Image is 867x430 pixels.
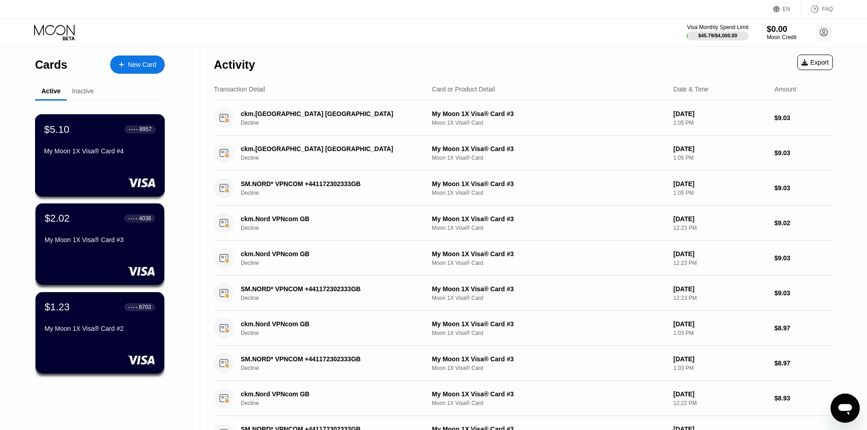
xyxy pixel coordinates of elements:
div: $1.23● ● ● ●8703My Moon 1X Visa® Card #2 [35,292,164,374]
div: New Card [110,56,165,74]
div: Decline [241,190,431,196]
div: FAQ [822,6,833,12]
div: My Moon 1X Visa® Card #3 [432,250,666,258]
div: Active [41,87,61,95]
div: [DATE] [674,180,767,187]
div: My Moon 1X Visa® Card #3 [432,215,666,223]
div: 1:03 PM [674,365,767,371]
div: SM.NORD* VPNCOM +441172302333GB [241,180,417,187]
div: FAQ [801,5,833,14]
div: Moon Credit [767,34,796,40]
div: $9.02 [774,219,833,227]
div: Date & Time [674,86,709,93]
div: SM.NORD* VPNCOM +441172302333GB [241,285,417,293]
div: 12:23 PM [674,295,767,301]
div: ckm.Nord VPNcom GB [241,215,417,223]
div: 12:23 PM [674,260,767,266]
div: Moon 1X Visa® Card [432,365,666,371]
div: ● ● ● ● [129,128,138,131]
div: [DATE] [674,285,767,293]
div: Moon 1X Visa® Card [432,400,666,406]
div: New Card [128,61,156,69]
div: ● ● ● ● [128,306,137,309]
div: $8.97 [774,324,833,332]
div: Decline [241,120,431,126]
div: Visa Monthly Spend Limit$45.79/$4,000.00 [687,24,748,40]
div: My Moon 1X Visa® Card #3 [432,390,666,398]
div: $2.02● ● ● ●4038My Moon 1X Visa® Card #3 [35,203,164,285]
div: Moon 1X Visa® Card [432,225,666,231]
div: [DATE] [674,110,767,117]
div: Moon 1X Visa® Card [432,295,666,301]
div: ckm.Nord VPNcom GB [241,320,417,328]
div: 12:22 PM [674,400,767,406]
div: My Moon 1X Visa® Card #3 [432,110,666,117]
div: $9.03 [774,149,833,157]
div: Inactive [72,87,94,95]
div: $9.03 [774,184,833,192]
div: EN [783,6,791,12]
div: ckm.Nord VPNcom GBDeclineMy Moon 1X Visa® Card #3Moon 1X Visa® Card[DATE]12:23 PM$9.03 [214,241,833,276]
div: Transaction Detail [214,86,265,93]
div: My Moon 1X Visa® Card #3 [45,236,155,243]
div: $0.00 [767,25,796,34]
div: Cards [35,58,67,71]
div: ckm.Nord VPNcom GB [241,250,417,258]
div: ckm.[GEOGRAPHIC_DATA] [GEOGRAPHIC_DATA]DeclineMy Moon 1X Visa® Card #3Moon 1X Visa® Card[DATE]1:0... [214,101,833,136]
div: $9.03 [774,254,833,262]
div: ckm.Nord VPNcom GBDeclineMy Moon 1X Visa® Card #3Moon 1X Visa® Card[DATE]12:23 PM$9.02 [214,206,833,241]
div: Export [797,55,833,70]
div: $9.03 [774,289,833,297]
div: My Moon 1X Visa® Card #3 [432,355,666,363]
div: 1:05 PM [674,155,767,161]
iframe: Button to launch messaging window [831,394,860,423]
div: Moon 1X Visa® Card [432,120,666,126]
div: Export [801,59,829,66]
div: SM.NORD* VPNCOM +441172302333GBDeclineMy Moon 1X Visa® Card #3Moon 1X Visa® Card[DATE]12:23 PM$9.03 [214,276,833,311]
div: Decline [241,400,431,406]
div: [DATE] [674,250,767,258]
div: SM.NORD* VPNCOM +441172302333GB [241,355,417,363]
div: SM.NORD* VPNCOM +441172302333GBDeclineMy Moon 1X Visa® Card #3Moon 1X Visa® Card[DATE]1:05 PM$9.03 [214,171,833,206]
div: $8.93 [774,395,833,402]
div: ckm.[GEOGRAPHIC_DATA] [GEOGRAPHIC_DATA] [241,145,417,152]
div: My Moon 1X Visa® Card #3 [432,320,666,328]
div: ckm.Nord VPNcom GBDeclineMy Moon 1X Visa® Card #3Moon 1X Visa® Card[DATE]1:03 PM$8.97 [214,311,833,346]
div: $5.10 [44,123,70,135]
div: My Moon 1X Visa® Card #3 [432,180,666,187]
div: 8957 [139,126,152,132]
div: $8.97 [774,359,833,367]
div: 1:05 PM [674,120,767,126]
div: Card or Product Detail [432,86,495,93]
div: ● ● ● ● [128,217,137,220]
div: 1:05 PM [674,190,767,196]
div: 12:23 PM [674,225,767,231]
div: Activity [214,58,255,71]
div: Moon 1X Visa® Card [432,155,666,161]
div: Decline [241,330,431,336]
div: Decline [241,225,431,231]
div: [DATE] [674,390,767,398]
div: ckm.Nord VPNcom GB [241,390,417,398]
div: [DATE] [674,215,767,223]
div: $9.03 [774,114,833,121]
div: 1:03 PM [674,330,767,336]
div: Decline [241,155,431,161]
div: 8703 [139,304,151,310]
div: $2.02 [45,212,70,224]
div: Moon 1X Visa® Card [432,260,666,266]
div: [DATE] [674,145,767,152]
div: $5.10● ● ● ●8957My Moon 1X Visa® Card #4 [35,115,164,196]
div: $1.23 [45,301,70,313]
div: [DATE] [674,320,767,328]
div: $45.79 / $4,000.00 [698,33,737,38]
div: My Moon 1X Visa® Card #2 [45,325,155,332]
div: SM.NORD* VPNCOM +441172302333GBDeclineMy Moon 1X Visa® Card #3Moon 1X Visa® Card[DATE]1:03 PM$8.97 [214,346,833,381]
div: ckm.[GEOGRAPHIC_DATA] [GEOGRAPHIC_DATA]DeclineMy Moon 1X Visa® Card #3Moon 1X Visa® Card[DATE]1:0... [214,136,833,171]
div: Decline [241,260,431,266]
div: ckm.Nord VPNcom GBDeclineMy Moon 1X Visa® Card #3Moon 1X Visa® Card[DATE]12:22 PM$8.93 [214,381,833,416]
div: My Moon 1X Visa® Card #3 [432,145,666,152]
div: ckm.[GEOGRAPHIC_DATA] [GEOGRAPHIC_DATA] [241,110,417,117]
